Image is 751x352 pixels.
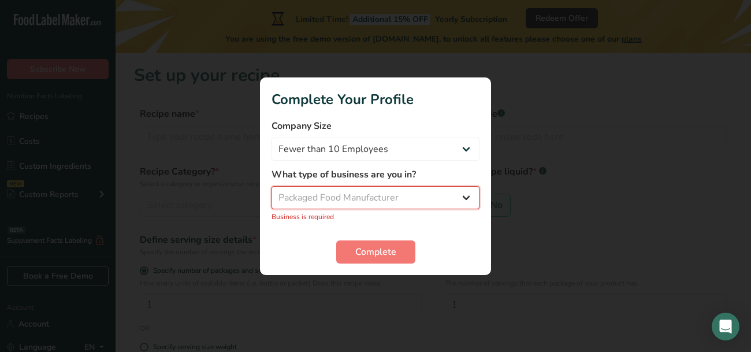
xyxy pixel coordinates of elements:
label: Company Size [272,119,479,133]
h1: Complete Your Profile [272,89,479,110]
span: Complete [355,245,396,259]
p: Business is required [272,212,479,222]
label: What type of business are you in? [272,168,479,181]
div: Open Intercom Messenger [712,313,739,340]
button: Complete [336,240,415,264]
